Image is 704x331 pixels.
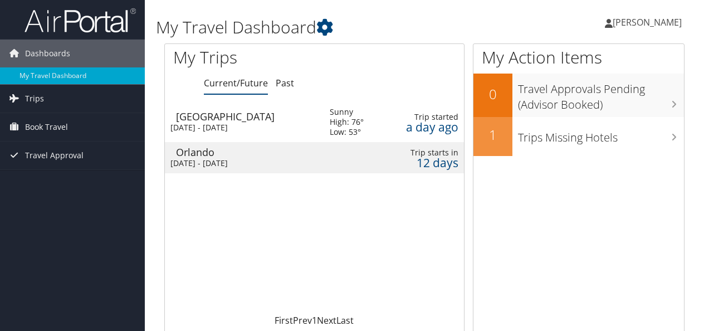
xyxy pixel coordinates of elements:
div: Orlando [176,147,319,157]
a: Next [317,314,336,327]
a: Past [276,77,294,89]
div: 12 days [396,158,458,168]
div: [GEOGRAPHIC_DATA] [176,111,319,121]
div: [DATE] - [DATE] [170,158,313,168]
a: 1 [312,314,317,327]
h1: My Trips [173,46,331,69]
div: a day ago [396,122,458,132]
a: Prev [293,314,312,327]
div: Trip started [396,112,458,122]
h1: My Action Items [473,46,684,69]
div: Sunny [330,107,364,117]
h2: 1 [473,125,512,144]
h3: Travel Approvals Pending (Advisor Booked) [518,76,684,113]
h2: 0 [473,85,512,104]
a: [PERSON_NAME] [605,6,693,39]
div: Trip starts in [396,148,458,158]
h3: Trips Missing Hotels [518,124,684,145]
a: Last [336,314,354,327]
img: airportal-logo.png [25,7,136,33]
div: Low: 53° [330,127,364,137]
span: Dashboards [25,40,70,67]
div: [DATE] - [DATE] [170,123,313,133]
span: Book Travel [25,113,68,141]
a: First [275,314,293,327]
a: 0Travel Approvals Pending (Advisor Booked) [473,74,684,116]
a: 1Trips Missing Hotels [473,117,684,156]
span: [PERSON_NAME] [613,16,682,28]
span: Travel Approval [25,142,84,169]
h1: My Travel Dashboard [156,16,514,39]
span: Trips [25,85,44,113]
a: Current/Future [204,77,268,89]
div: High: 76° [330,117,364,127]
